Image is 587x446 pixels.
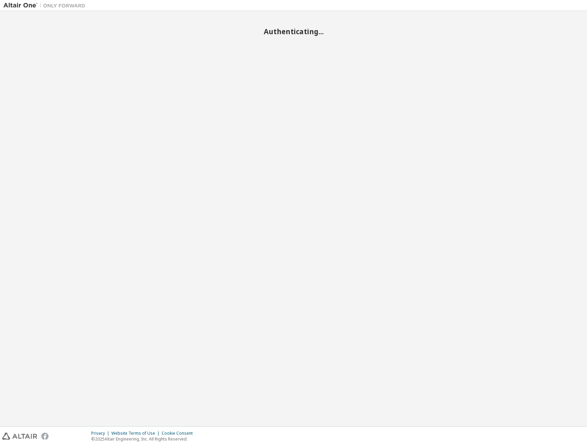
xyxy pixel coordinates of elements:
[91,431,111,436] div: Privacy
[91,436,197,442] p: © 2025 Altair Engineering, Inc. All Rights Reserved.
[2,433,37,440] img: altair_logo.svg
[111,431,162,436] div: Website Terms of Use
[41,433,49,440] img: facebook.svg
[3,2,89,9] img: Altair One
[3,27,584,36] h2: Authenticating...
[162,431,197,436] div: Cookie Consent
